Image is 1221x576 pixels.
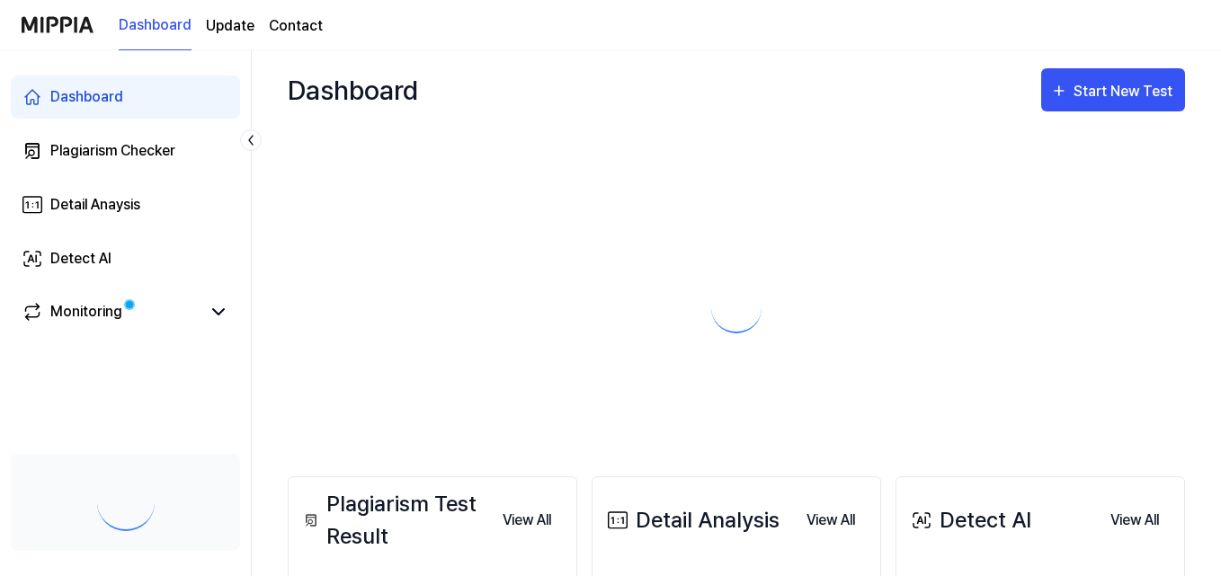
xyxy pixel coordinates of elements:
button: View All [1096,502,1173,538]
a: Update [206,15,254,37]
a: Detail Anaysis [11,183,240,226]
div: Dashboard [288,68,418,111]
div: Start New Test [1074,80,1176,103]
div: Monitoring [50,301,122,323]
div: Plagiarism Checker [50,140,175,162]
div: Detail Analysis [603,504,780,536]
a: Plagiarism Checker [11,129,240,173]
a: View All [488,501,566,538]
div: Detect AI [907,504,1031,536]
a: Contact [269,15,323,37]
a: Detect AI [11,237,240,280]
a: Monitoring [22,301,201,323]
button: Start New Test [1041,68,1185,111]
a: View All [1096,501,1173,538]
button: View All [488,502,566,538]
a: Dashboard [11,75,240,119]
button: View All [792,502,869,538]
div: Detect AI [50,248,111,270]
div: Plagiarism Test Result [299,488,488,553]
a: Dashboard [119,1,192,50]
div: Dashboard [50,86,123,108]
a: View All [792,501,869,538]
div: Detail Anaysis [50,194,140,216]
